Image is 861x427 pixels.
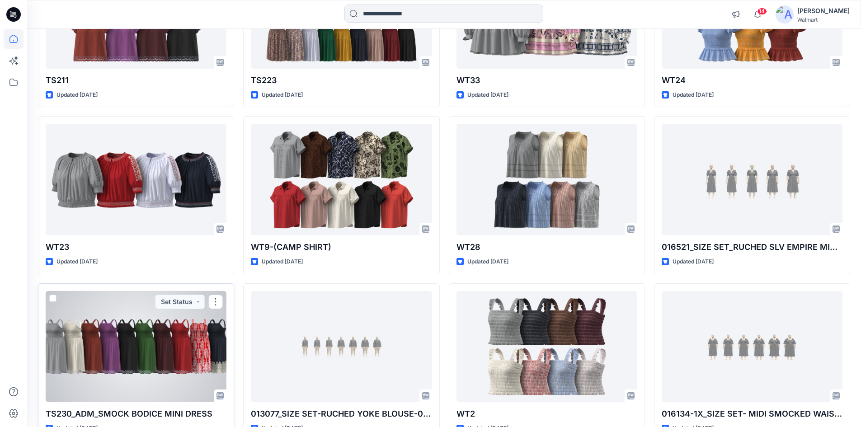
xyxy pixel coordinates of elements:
[467,257,508,267] p: Updated [DATE]
[757,8,767,15] span: 14
[456,74,637,87] p: WT33
[251,241,432,253] p: WT9-(CAMP SHIRT)
[251,74,432,87] p: TS223
[456,291,637,403] a: WT2
[797,16,850,23] div: Walmart
[56,257,98,267] p: Updated [DATE]
[456,408,637,420] p: WT2
[262,257,303,267] p: Updated [DATE]
[46,291,226,403] a: TS230_ADM_SMOCK BODICE MINI DRESS
[46,241,226,253] p: WT23
[251,291,432,403] a: 013077_SIZE SET-RUCHED YOKE BLOUSE-07-04-2025
[56,90,98,100] p: Updated [DATE]
[456,241,637,253] p: WT28
[662,74,842,87] p: WT24
[46,124,226,235] a: WT23
[673,90,714,100] p: Updated [DATE]
[662,408,842,420] p: 016134-1X_SIZE SET- MIDI SMOCKED WAIST DRESS -([DATE])
[251,408,432,420] p: 013077_SIZE SET-RUCHED YOKE BLOUSE-07-04-2025
[673,257,714,267] p: Updated [DATE]
[456,124,637,235] a: WT28
[662,291,842,403] a: 016134-1X_SIZE SET- MIDI SMOCKED WAIST DRESS -(18-07-25)
[662,124,842,235] a: 016521_SIZE SET_RUCHED SLV EMPIRE MIDI DRESS (26-07-25)
[467,90,508,100] p: Updated [DATE]
[662,241,842,253] p: 016521_SIZE SET_RUCHED SLV EMPIRE MIDI DRESS ([DATE])
[251,124,432,235] a: WT9-(CAMP SHIRT)
[776,5,794,23] img: avatar
[46,74,226,87] p: TS211
[46,408,226,420] p: TS230_ADM_SMOCK BODICE MINI DRESS
[262,90,303,100] p: Updated [DATE]
[797,5,850,16] div: [PERSON_NAME]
